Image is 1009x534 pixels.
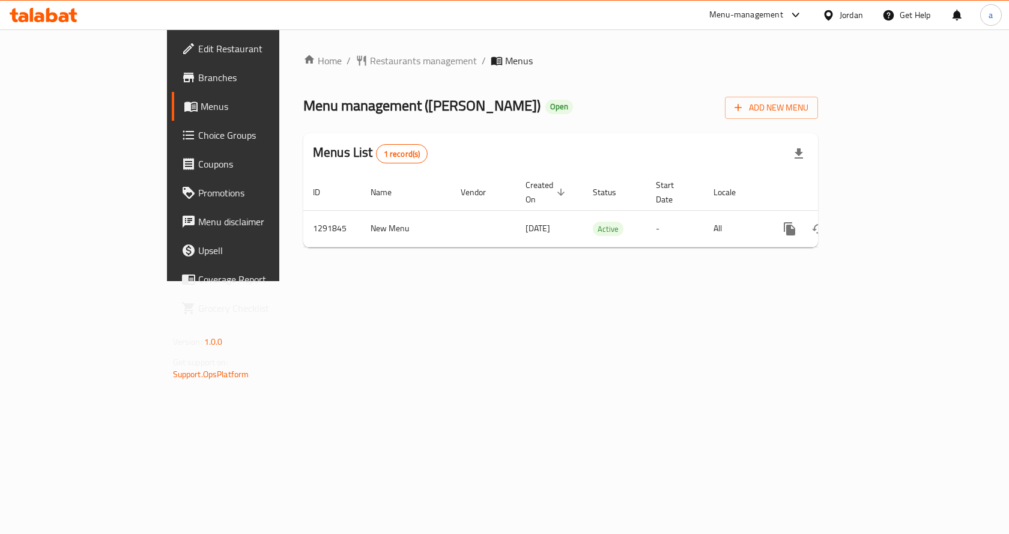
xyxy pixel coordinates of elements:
[198,157,326,171] span: Coupons
[172,150,336,178] a: Coupons
[840,8,863,22] div: Jordan
[356,53,477,68] a: Restaurants management
[461,185,501,199] span: Vendor
[172,236,336,265] a: Upsell
[656,178,689,207] span: Start Date
[172,121,336,150] a: Choice Groups
[593,222,623,236] span: Active
[347,53,351,68] li: /
[361,210,451,247] td: New Menu
[313,144,428,163] h2: Menus List
[505,53,533,68] span: Menus
[204,334,223,350] span: 1.0.0
[172,207,336,236] a: Menu disclaimer
[545,102,573,112] span: Open
[198,214,326,229] span: Menu disclaimer
[172,92,336,121] a: Menus
[173,354,228,370] span: Get support on:
[313,185,336,199] span: ID
[172,265,336,294] a: Coverage Report
[775,214,804,243] button: more
[526,220,550,236] span: [DATE]
[201,99,326,114] span: Menus
[198,272,326,287] span: Coverage Report
[482,53,486,68] li: /
[371,185,407,199] span: Name
[303,92,541,119] span: Menu management ( [PERSON_NAME] )
[303,174,900,247] table: enhanced table
[646,210,704,247] td: -
[198,128,326,142] span: Choice Groups
[172,34,336,63] a: Edit Restaurant
[766,174,900,211] th: Actions
[709,8,783,22] div: Menu-management
[725,97,818,119] button: Add New Menu
[198,301,326,315] span: Grocery Checklist
[704,210,766,247] td: All
[198,186,326,200] span: Promotions
[593,185,632,199] span: Status
[784,139,813,168] div: Export file
[735,100,808,115] span: Add New Menu
[989,8,993,22] span: a
[303,53,818,68] nav: breadcrumb
[804,214,833,243] button: Change Status
[172,294,336,323] a: Grocery Checklist
[173,366,249,382] a: Support.OpsPlatform
[526,178,569,207] span: Created On
[172,178,336,207] a: Promotions
[198,41,326,56] span: Edit Restaurant
[545,100,573,114] div: Open
[172,63,336,92] a: Branches
[370,53,477,68] span: Restaurants management
[376,144,428,163] div: Total records count
[377,148,428,160] span: 1 record(s)
[173,334,202,350] span: Version:
[198,243,326,258] span: Upsell
[714,185,751,199] span: Locale
[198,70,326,85] span: Branches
